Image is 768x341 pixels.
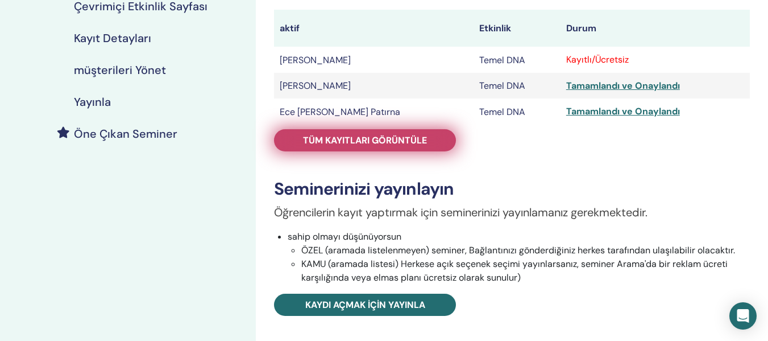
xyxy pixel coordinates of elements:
font: Kayıtlı/Ücretsiz [566,54,629,65]
a: Tüm kayıtları görüntüle [274,129,456,151]
font: Öğrencilerin kayıt yaptırmak için seminerinizi yayınlamanız gerekmektedir. [274,205,647,220]
font: Yayınla [74,95,111,109]
font: [PERSON_NAME] [280,80,351,92]
font: Seminerinizi yayınlayın [274,178,454,200]
font: [PERSON_NAME] [280,54,351,66]
div: Intercom Messenger'ı açın [729,302,757,330]
font: Temel DNA [479,106,525,118]
font: KAMU (aramada listesi) Herkese açık seçenek seçimi yayınlarsanız, seminer Arama'da bir reklam ücr... [301,258,728,284]
font: Ece [PERSON_NAME] Patırna [280,106,400,118]
font: Temel DNA [479,54,525,66]
font: ÖZEL (aramada listelenmeyen) seminer, Bağlantınızı gönderdiğiniz herkes tarafından ulaşılabilir o... [301,244,735,256]
font: Tüm kayıtları görüntüle [303,134,427,146]
font: aktif [280,22,300,34]
font: Öne Çıkan Seminer [74,126,177,141]
font: Etkinlik [479,22,511,34]
a: Kaydı açmak için yayınla [274,294,456,316]
font: Tamamlandı ve Onaylandı [566,80,680,92]
font: Kayıt Detayları [74,31,151,46]
font: Kaydı açmak için yayınla [305,299,425,311]
font: Tamamlandı ve Onaylandı [566,105,680,117]
font: müşterileri Yönet [74,63,166,77]
font: Temel DNA [479,80,525,92]
font: Durum [566,22,596,34]
font: sahip olmayı düşünüyorsun [288,231,401,243]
